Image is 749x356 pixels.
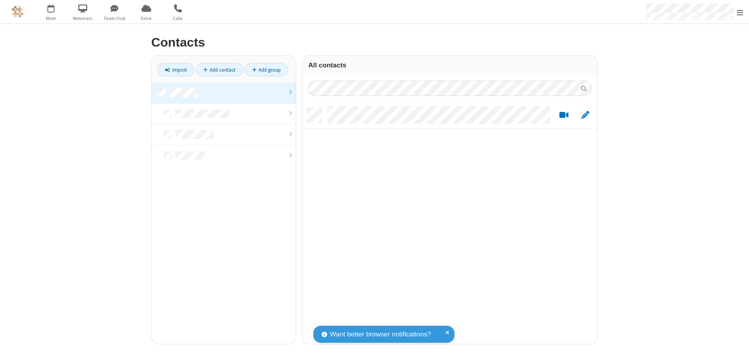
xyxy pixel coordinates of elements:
a: Add group [244,63,288,76]
span: Calls [163,15,193,22]
div: grid [302,102,597,344]
img: QA Selenium DO NOT DELETE OR CHANGE [12,6,24,18]
button: Start a video meeting [556,110,572,120]
span: Team Chat [100,15,129,22]
span: Webinars [68,15,98,22]
span: Meet [36,15,66,22]
h3: All contacts [308,61,592,69]
button: Edit [577,110,593,120]
h2: Contacts [151,36,598,49]
a: Add contact [196,63,243,76]
a: Import [157,63,194,76]
span: Want better browser notifications? [330,329,431,340]
span: Drive [132,15,161,22]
